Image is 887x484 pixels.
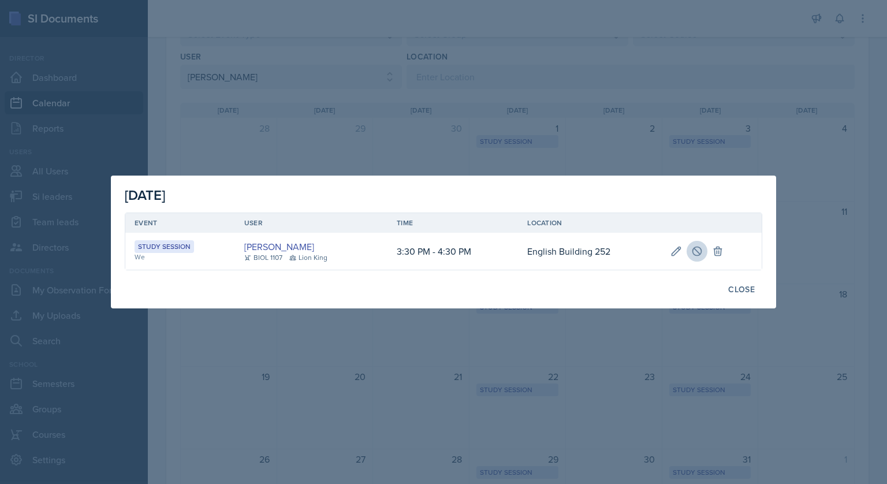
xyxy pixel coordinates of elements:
[721,280,762,299] button: Close
[518,233,661,270] td: English Building 252
[518,213,661,233] th: Location
[235,213,387,233] th: User
[244,252,282,263] div: BIOL 1107
[289,252,327,263] div: Lion King
[387,233,518,270] td: 3:30 PM - 4:30 PM
[135,240,194,253] div: Study Session
[125,185,762,206] div: [DATE]
[125,213,235,233] th: Event
[728,285,755,294] div: Close
[135,252,226,262] div: We
[387,213,518,233] th: Time
[244,240,314,254] a: [PERSON_NAME]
